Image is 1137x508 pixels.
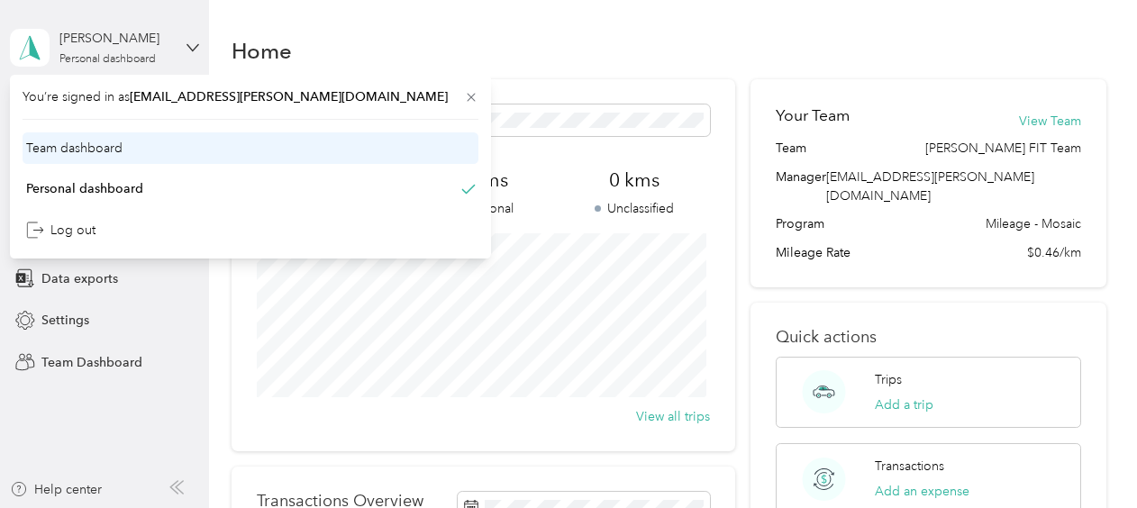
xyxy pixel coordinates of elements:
span: [EMAIL_ADDRESS][PERSON_NAME][DOMAIN_NAME] [826,169,1034,204]
button: Add a trip [875,395,933,414]
iframe: Everlance-gr Chat Button Frame [1036,407,1137,508]
button: View Team [1019,112,1081,131]
span: Program [776,214,824,233]
span: Team Dashboard [41,353,142,372]
p: Trips [875,370,902,389]
span: Manager [776,168,826,205]
span: [EMAIL_ADDRESS][PERSON_NAME][DOMAIN_NAME] [130,89,448,104]
p: Unclassified [559,199,710,218]
h2: Your Team [776,104,850,127]
p: Quick actions [776,328,1080,347]
span: 0 kms [559,168,710,193]
div: Team dashboard [26,139,123,158]
div: Personal dashboard [26,179,143,198]
button: Add an expense [875,482,969,501]
span: Team [776,139,806,158]
div: Log out [26,221,96,240]
button: Help center [10,480,102,499]
span: Mileage - Mosaic [986,214,1081,233]
div: Personal dashboard [59,54,156,65]
h1: Home [232,41,292,60]
span: Settings [41,311,89,330]
span: You’re signed in as [23,87,478,106]
span: [PERSON_NAME] FIT Team [925,139,1081,158]
div: [PERSON_NAME] [59,29,172,48]
button: View all trips [636,407,710,426]
span: Mileage Rate [776,243,850,262]
span: $0.46/km [1027,243,1081,262]
span: Data exports [41,269,118,288]
p: Transactions [875,457,944,476]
